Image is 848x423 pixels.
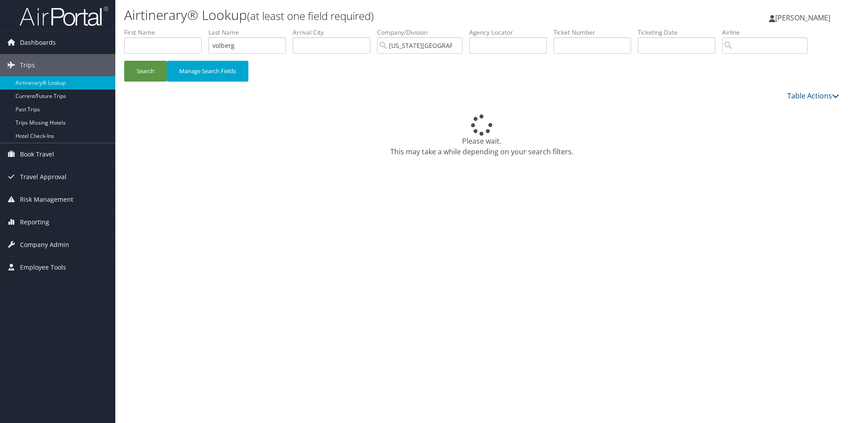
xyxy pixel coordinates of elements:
span: Employee Tools [20,256,66,278]
div: Please wait. This may take a while depending on your search filters. [124,114,839,157]
label: Company/Division [377,28,469,37]
small: (at least one field required) [247,8,374,23]
span: Company Admin [20,234,69,256]
span: Book Travel [20,143,54,165]
span: Dashboards [20,31,56,54]
a: Table Actions [787,91,839,101]
h1: Airtinerary® Lookup [124,6,601,24]
label: Last Name [208,28,293,37]
label: Airline [722,28,814,37]
span: Trips [20,54,35,76]
label: First Name [124,28,208,37]
button: Search [124,61,167,82]
label: Ticketing Date [638,28,722,37]
label: Arrival City [293,28,377,37]
button: Manage Search Fields [167,61,248,82]
span: [PERSON_NAME] [775,13,830,23]
span: Risk Management [20,188,73,211]
a: [PERSON_NAME] [769,4,839,31]
img: airportal-logo.png [20,6,108,27]
label: Agency Locator [469,28,554,37]
span: Travel Approval [20,166,67,188]
span: Reporting [20,211,49,233]
label: Ticket Number [554,28,638,37]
